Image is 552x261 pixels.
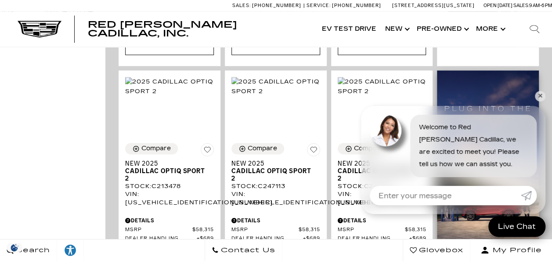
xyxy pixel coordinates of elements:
[472,11,508,47] button: More
[125,190,214,206] div: VIN: [US_VEHICLE_IDENTIFICATION_NUMBER]
[18,21,61,37] img: Cadillac Dark Logo with Cadillac White Text
[125,159,214,182] a: New 2025Cadillac OPTIQ Sport 2
[494,221,540,232] span: Live Chat
[252,3,301,8] span: [PHONE_NUMBER]
[513,3,529,8] span: Sales:
[412,11,472,47] a: Pre-Owned
[231,159,320,182] a: New 2025Cadillac OPTIQ Sport 2
[125,226,192,233] span: MSRP
[232,3,251,8] span: Sales:
[303,3,383,8] a: Service: [PHONE_NUMBER]
[392,3,475,8] a: [STREET_ADDRESS][US_STATE]
[88,19,237,39] span: Red [PERSON_NAME] Cadillac, Inc.
[370,186,521,205] input: Enter your message
[14,244,50,256] span: Search
[197,235,214,242] span: $689
[354,145,383,152] div: Compare
[57,243,83,257] div: Explore your accessibility options
[231,216,320,224] div: Pricing Details - New 2025 Cadillac OPTIQ Sport 2
[307,3,331,8] span: Service:
[409,235,426,242] span: $689
[529,3,552,8] span: 9 AM-6 PM
[4,243,25,252] section: Click to Open Cookie Consent Modal
[370,115,401,146] img: Agent profile photo
[338,159,426,182] a: New 2025Cadillac OPTIQ Sport 2
[338,182,426,190] div: Stock : C247143
[125,226,214,233] a: MSRP $58,315
[125,235,214,242] a: Dealer Handling $689
[317,11,381,47] a: EV Test Drive
[205,239,282,261] a: Contact Us
[483,3,512,8] span: Open [DATE]
[338,235,426,242] a: Dealer Handling $689
[405,226,426,233] span: $58,315
[231,77,320,96] img: 2025 Cadillac OPTIQ Sport 2
[125,143,178,154] button: Compare Vehicle
[489,244,542,256] span: My Profile
[125,167,207,182] span: Cadillac OPTIQ Sport 2
[201,143,214,159] button: Save Vehicle
[231,190,320,206] div: VIN: [US_VEHICLE_IDENTIFICATION_NUMBER]
[125,216,214,224] div: Pricing Details - New 2025 Cadillac OPTIQ Sport 2
[231,235,303,242] span: Dealer Handling
[231,143,284,154] button: Compare Vehicle
[219,244,275,256] span: Contact Us
[192,226,214,233] span: $58,315
[338,77,426,96] img: 2025 Cadillac OPTIQ Sport 2
[231,159,314,167] span: New 2025
[338,190,426,206] div: VIN: [US_VEHICLE_IDENTIFICATION_NUMBER]
[470,239,552,261] button: Open user profile menu
[125,159,207,167] span: New 2025
[125,235,197,242] span: Dealer Handling
[307,143,320,159] button: Save Vehicle
[248,145,277,152] div: Compare
[488,216,545,237] a: Live Chat
[338,143,390,154] button: Compare Vehicle
[231,167,314,182] span: Cadillac OPTIQ Sport 2
[338,226,405,233] span: MSRP
[403,239,470,261] a: Glovebox
[4,243,25,252] img: Opt-Out Icon
[410,115,537,177] div: Welcome to Red [PERSON_NAME] Cadillac, we are excited to meet you! Please tell us how we can assi...
[303,235,320,242] span: $689
[231,226,320,233] a: MSRP $58,315
[299,226,320,233] span: $58,315
[125,182,214,190] div: Stock : C213478
[417,244,463,256] span: Glovebox
[232,3,303,8] a: Sales: [PHONE_NUMBER]
[338,159,420,167] span: New 2025
[231,235,320,242] a: Dealer Handling $689
[521,186,537,205] a: Submit
[381,11,412,47] a: New
[231,226,299,233] span: MSRP
[125,77,214,96] img: 2025 Cadillac OPTIQ Sport 2
[338,216,426,224] div: Pricing Details - New 2025 Cadillac OPTIQ Sport 2
[338,235,409,242] span: Dealer Handling
[338,226,426,233] a: MSRP $58,315
[141,145,171,152] div: Compare
[332,3,381,8] span: [PHONE_NUMBER]
[88,20,309,38] a: Red [PERSON_NAME] Cadillac, Inc.
[57,239,84,261] a: Explore your accessibility options
[338,167,420,182] span: Cadillac OPTIQ Sport 2
[231,182,320,190] div: Stock : C247113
